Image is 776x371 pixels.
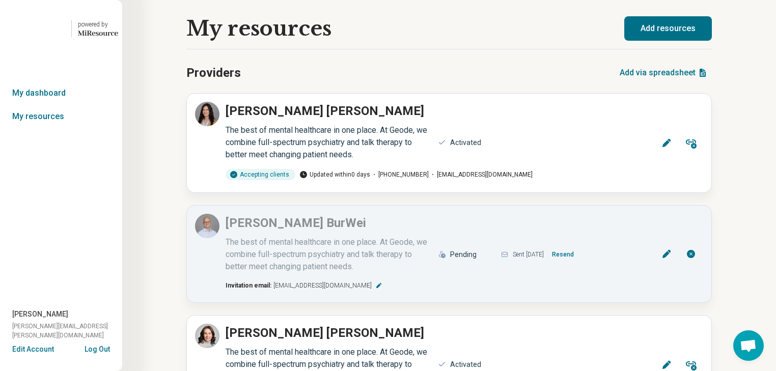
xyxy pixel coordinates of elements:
span: Updated within 0 days [299,170,370,179]
span: [PERSON_NAME] [12,309,68,320]
p: [PERSON_NAME] BurWei [226,214,366,232]
div: The best of mental healthcare in one place. At Geode, we combine full-spectrum psychiatry and tal... [226,124,432,161]
span: [EMAIL_ADDRESS][DOMAIN_NAME] [429,170,533,179]
span: Invitation email: [226,281,271,290]
a: Geode Healthpowered by [4,16,118,41]
div: Open chat [733,330,764,361]
p: [PERSON_NAME] [PERSON_NAME] [226,324,424,342]
span: [PHONE_NUMBER] [370,170,429,179]
span: [EMAIL_ADDRESS][DOMAIN_NAME] [273,281,372,290]
span: [PERSON_NAME][EMAIL_ADDRESS][PERSON_NAME][DOMAIN_NAME] [12,322,122,340]
div: The best of mental healthcare in one place. At Geode, we combine full-spectrum psychiatry and tal... [226,236,432,273]
button: Add via spreadsheet [616,61,712,85]
div: Accepting clients [226,169,295,180]
button: Resend [548,246,578,263]
div: Pending [450,249,477,260]
button: Log Out [85,344,110,352]
h1: My resources [186,17,331,40]
button: Add resources [624,16,712,41]
p: [PERSON_NAME] [PERSON_NAME] [226,102,424,120]
img: Geode Health [4,16,65,41]
button: Edit Account [12,344,54,355]
div: Activated [450,137,481,148]
div: powered by [78,20,118,29]
div: Activated [450,359,481,370]
div: Sent [DATE] [501,246,638,263]
h2: Providers [186,64,241,82]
